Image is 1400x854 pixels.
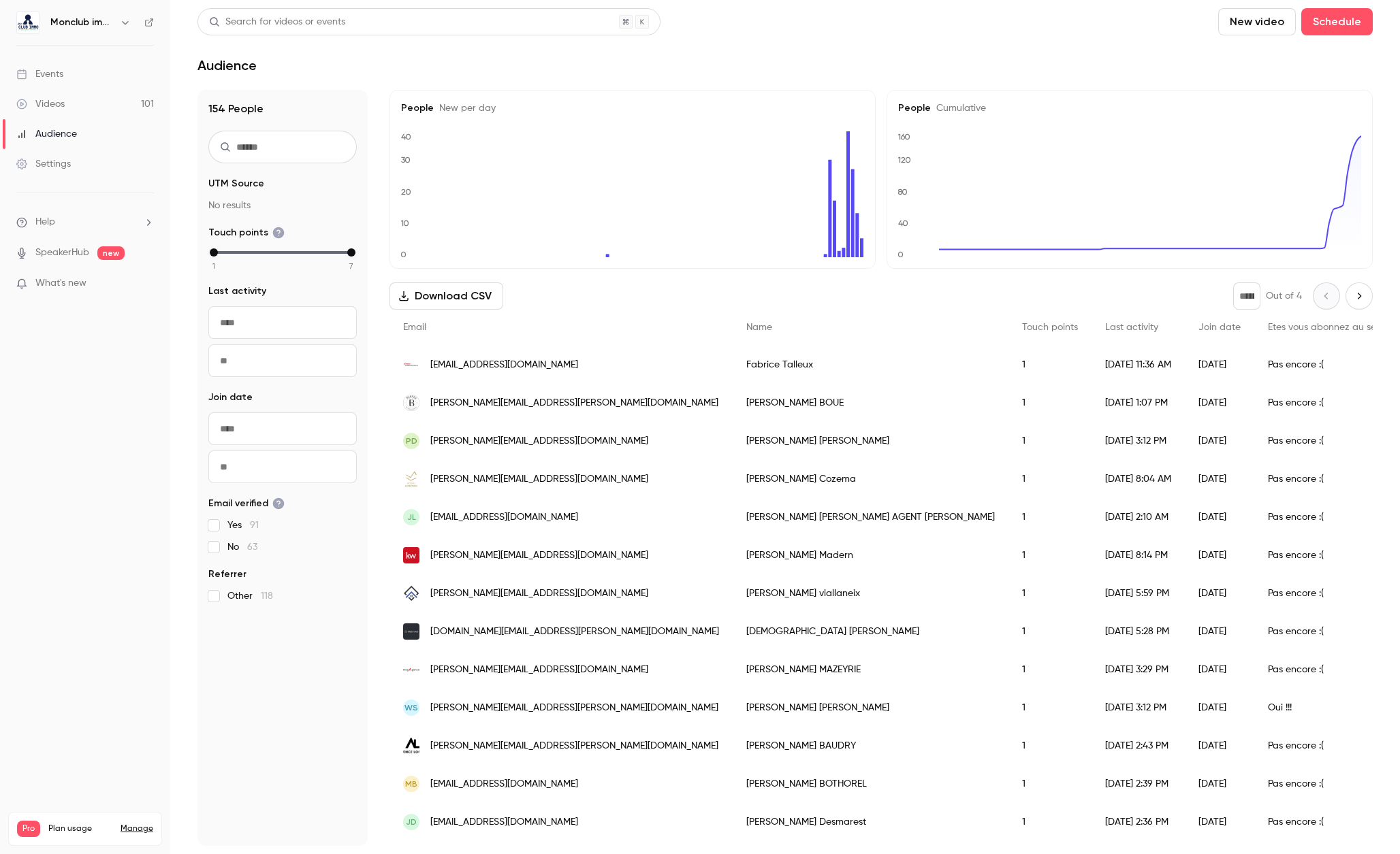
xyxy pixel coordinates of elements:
[733,498,1008,536] div: [PERSON_NAME] [PERSON_NAME] AGENT [PERSON_NAME]
[1092,765,1185,803] div: [DATE] 2:39 PM
[1092,574,1185,612] div: [DATE] 5:59 PM
[733,803,1008,841] div: [PERSON_NAME] Desmarest
[733,460,1008,498] div: [PERSON_NAME] Cozema
[1092,346,1185,384] div: [DATE] 11:36 AM
[430,396,718,410] span: [PERSON_NAME][EMAIL_ADDRESS][PERSON_NAME][DOMAIN_NAME]
[1266,289,1302,303] p: Out of 4
[400,218,409,228] text: 10
[1185,803,1254,841] div: [DATE]
[403,471,419,487] img: expertimo.com
[733,384,1008,422] div: [PERSON_NAME] BOUE
[403,547,419,563] img: kwfrance.com
[1218,8,1296,35] button: New video
[430,625,719,639] span: [DOMAIN_NAME][EMAIL_ADDRESS][PERSON_NAME][DOMAIN_NAME]
[1092,536,1185,574] div: [DATE] 8:14 PM
[50,16,114,29] h6: Monclub immo
[401,155,411,165] text: 30
[227,589,273,603] span: Other
[1185,422,1254,460] div: [DATE]
[898,101,1361,115] h5: People
[16,67,63,81] div: Events
[733,651,1008,689] div: [PERSON_NAME] MAZEYRIE
[1092,460,1185,498] div: [DATE] 8:04 AM
[430,472,648,487] span: [PERSON_NAME][EMAIL_ADDRESS][DOMAIN_NAME]
[208,284,266,298] span: Last activity
[16,97,65,111] div: Videos
[1008,765,1092,803] div: 1
[1301,8,1373,35] button: Schedule
[1092,727,1185,765] div: [DATE] 2:43 PM
[430,815,578,830] span: [EMAIL_ADDRESS][DOMAIN_NAME]
[733,574,1008,612] div: [PERSON_NAME] viallaneix
[208,497,285,510] span: Email verified
[35,215,55,229] span: Help
[430,587,648,601] span: [PERSON_NAME][EMAIL_ADDRESS][DOMAIN_NAME]
[1008,422,1092,460] div: 1
[430,739,718,753] span: [PERSON_NAME][EMAIL_ADDRESS][PERSON_NAME][DOMAIN_NAME]
[1185,689,1254,727] div: [DATE]
[1092,651,1185,689] div: [DATE] 3:29 PM
[17,12,39,33] img: Monclub immo
[208,177,264,191] span: UTM Source
[403,585,419,602] img: avxconsulting.fr
[1092,803,1185,841] div: [DATE] 2:36 PM
[247,542,257,552] span: 63
[407,511,416,523] span: JL
[1008,727,1092,765] div: 1
[16,215,154,229] li: help-dropdown-opener
[389,282,503,310] button: Download CSV
[349,260,353,272] span: 7
[261,591,273,601] span: 118
[227,540,257,554] span: No
[212,260,215,272] span: 1
[733,346,1008,384] div: Fabrice Talleux
[208,568,246,581] span: Referrer
[897,132,910,142] text: 160
[208,391,253,404] span: Join date
[1092,689,1185,727] div: [DATE] 3:12 PM
[209,15,345,29] div: Search for videos or events
[403,738,419,754] img: lagencelocale.com
[897,250,904,259] text: 0
[430,701,718,715] span: [PERSON_NAME][EMAIL_ADDRESS][PERSON_NAME][DOMAIN_NAME]
[208,199,357,212] p: No results
[898,218,908,228] text: 40
[1008,498,1092,536] div: 1
[1185,460,1254,498] div: [DATE]
[1092,612,1185,651] div: [DATE] 5:28 PM
[430,777,578,791] span: [EMAIL_ADDRESS][DOMAIN_NAME]
[1185,536,1254,574] div: [DATE]
[48,823,112,834] span: Plan usage
[733,536,1008,574] div: [PERSON_NAME] Madern
[931,103,986,113] span: Cumulative
[1008,384,1092,422] div: 1
[35,276,86,291] span: What's new
[1185,727,1254,765] div: [DATE]
[401,101,864,115] h5: People
[404,702,418,714] span: WS
[347,248,355,257] div: max
[403,323,426,332] span: Email
[403,623,419,640] img: provimo.fr
[1185,765,1254,803] div: [DATE]
[138,278,154,290] iframe: Noticeable Trigger
[1185,574,1254,612] div: [DATE]
[405,778,417,790] span: MB
[733,422,1008,460] div: [PERSON_NAME] [PERSON_NAME]
[1008,536,1092,574] div: 1
[434,103,496,113] span: New per day
[1022,323,1078,332] span: Touch points
[403,395,419,411] img: barnes-international.com
[1008,574,1092,612] div: 1
[1008,803,1092,841] div: 1
[1105,323,1158,332] span: Last activity
[1092,384,1185,422] div: [DATE] 1:07 PM
[16,157,71,171] div: Settings
[403,357,419,373] img: free.fr
[16,127,77,141] div: Audience
[1185,384,1254,422] div: [DATE]
[430,663,648,677] span: [PERSON_NAME][EMAIL_ADDRESS][DOMAIN_NAME]
[430,358,578,372] span: [EMAIL_ADDRESS][DOMAIN_NAME]
[733,689,1008,727] div: [PERSON_NAME] [PERSON_NAME]
[401,187,411,197] text: 20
